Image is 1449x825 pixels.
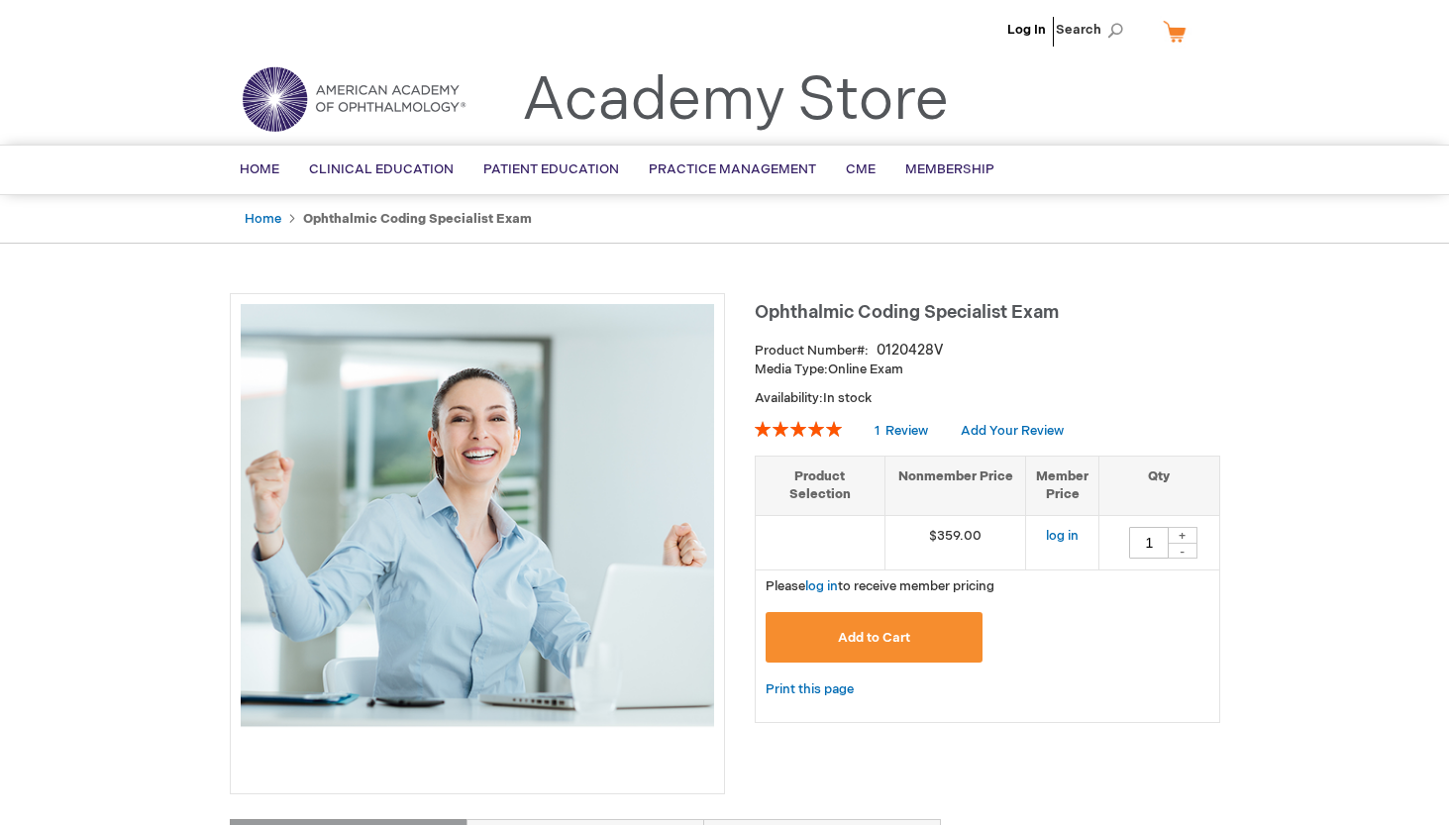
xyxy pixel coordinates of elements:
img: Ophthalmic Coding Specialist Exam [241,304,714,777]
input: Qty [1129,527,1169,559]
a: Home [245,211,281,227]
th: Member Price [1026,456,1099,515]
div: 100% [755,421,842,437]
span: Ophthalmic Coding Specialist Exam [755,302,1059,323]
a: Add Your Review [961,423,1064,439]
a: Log In [1007,22,1046,38]
span: Practice Management [649,161,816,177]
span: Please to receive member pricing [766,578,994,594]
span: Add to Cart [838,630,910,646]
strong: Ophthalmic Coding Specialist Exam [303,211,532,227]
th: Nonmember Price [884,456,1026,515]
span: Search [1056,10,1131,50]
button: Add to Cart [766,612,983,663]
th: Qty [1099,456,1219,515]
a: log in [1046,528,1079,544]
a: Academy Store [522,65,949,137]
span: 1 [875,423,880,439]
strong: Product Number [755,343,869,359]
span: Patient Education [483,161,619,177]
span: Clinical Education [309,161,454,177]
p: Online Exam [755,361,1220,379]
a: Print this page [766,677,854,702]
a: log in [805,578,838,594]
p: Availability: [755,389,1220,408]
span: In stock [823,390,872,406]
a: 1 Review [875,423,931,439]
span: Review [885,423,928,439]
span: CME [846,161,876,177]
td: $359.00 [884,515,1026,569]
span: Home [240,161,279,177]
div: + [1168,527,1197,544]
th: Product Selection [756,456,885,515]
strong: Media Type: [755,361,828,377]
div: 0120428V [877,341,943,361]
div: - [1168,543,1197,559]
span: Membership [905,161,994,177]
